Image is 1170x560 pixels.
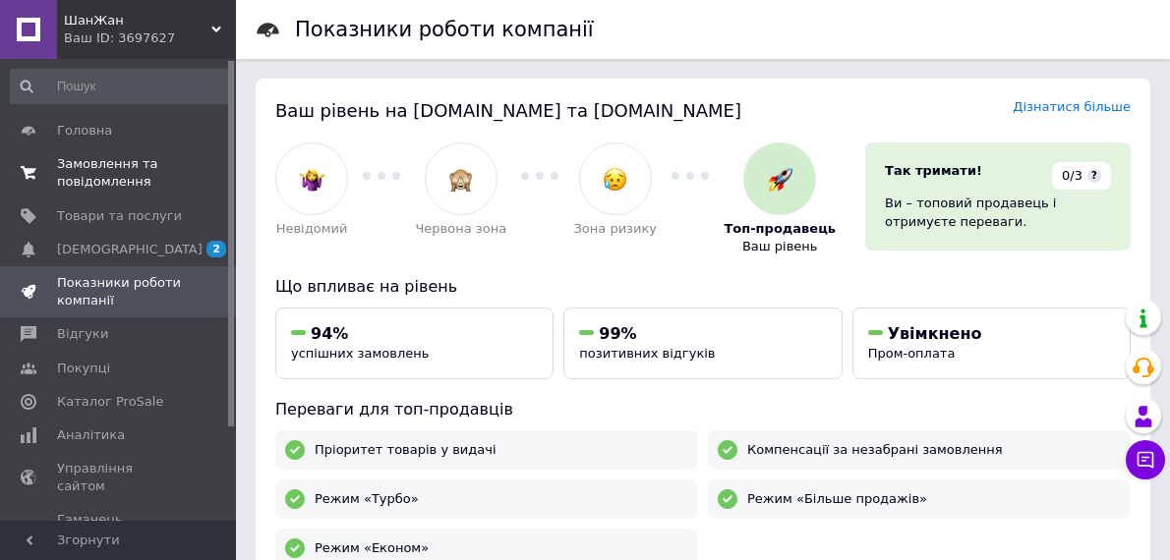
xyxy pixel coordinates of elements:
span: 99% [599,324,636,343]
span: Каталог ProSale [57,393,163,411]
span: Режим «Більше продажів» [747,490,927,508]
span: Невідомий [276,220,348,238]
span: Показники роботи компанії [57,274,182,309]
span: Переваги для топ-продавців [275,400,513,419]
input: Пошук [10,69,231,104]
span: Пром-оплата [868,346,956,361]
span: Управління сайтом [57,460,182,495]
span: ? [1087,169,1101,183]
span: Товари та послуги [57,207,182,225]
span: Зона ризику [574,220,658,238]
span: Головна [57,122,112,140]
img: :disappointed_relieved: [603,167,627,192]
span: 94% [311,324,348,343]
div: Ваш ID: 3697627 [64,29,236,47]
span: ШанЖан [64,12,211,29]
div: Ви – топовий продавець і отримуєте переваги. [885,195,1111,230]
span: Ваш рівень [742,238,818,255]
span: успішних замовлень [291,346,429,361]
img: :woman-shrugging: [300,167,324,192]
span: Так тримати! [885,163,982,178]
span: Увімкнено [888,324,982,343]
div: 0/3 [1052,162,1111,190]
span: [DEMOGRAPHIC_DATA] [57,241,203,258]
span: Гаманець компанії [57,511,182,546]
span: Пріоритет товарів у видачі [315,441,497,459]
span: Що впливає на рівень [275,277,457,296]
img: :see_no_evil: [448,167,473,192]
a: Дізнатися більше [1013,99,1131,114]
span: Топ-продавець [724,220,836,238]
span: Покупці [57,360,110,377]
span: 2 [206,241,226,257]
span: Відгуки [57,325,108,343]
span: Аналітика [57,426,125,444]
img: :rocket: [768,167,792,192]
button: Чат з покупцем [1126,440,1165,479]
span: Режим «Економ» [315,539,429,557]
span: Режим «Турбо» [315,490,419,508]
span: Ваш рівень на [DOMAIN_NAME] та [DOMAIN_NAME] [275,100,741,121]
button: 94%успішних замовлень [275,308,554,379]
span: позитивних відгуків [579,346,715,361]
button: 99%позитивних відгуків [563,308,842,379]
h1: Показники роботи компанії [295,18,594,41]
span: Замовлення та повідомлення [57,155,182,191]
button: УвімкненоПром-оплата [852,308,1131,379]
span: Компенсації за незабрані замовлення [747,441,1003,459]
span: Червона зона [415,220,506,238]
